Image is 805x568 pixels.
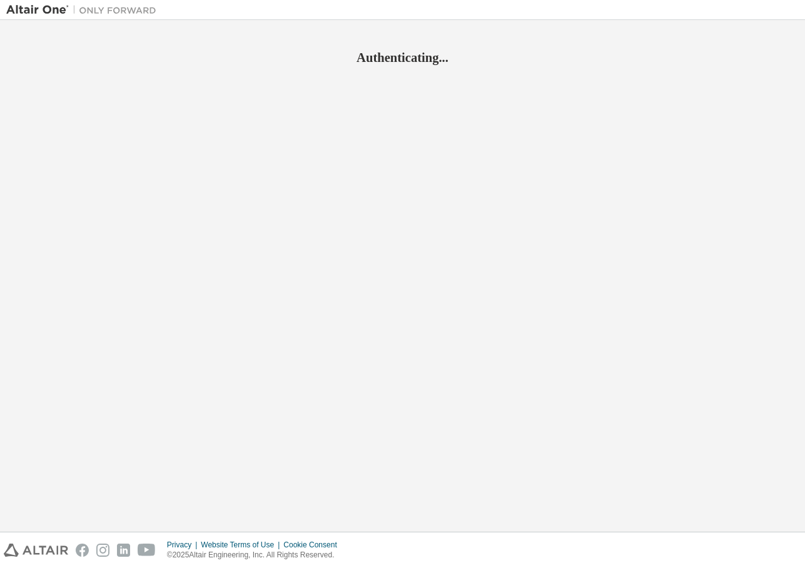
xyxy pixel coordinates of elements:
[96,544,109,557] img: instagram.svg
[76,544,89,557] img: facebook.svg
[201,540,283,550] div: Website Terms of Use
[138,544,156,557] img: youtube.svg
[4,544,68,557] img: altair_logo.svg
[117,544,130,557] img: linkedin.svg
[283,540,344,550] div: Cookie Consent
[167,550,345,560] p: © 2025 Altair Engineering, Inc. All Rights Reserved.
[167,540,201,550] div: Privacy
[6,49,799,66] h2: Authenticating...
[6,4,163,16] img: Altair One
